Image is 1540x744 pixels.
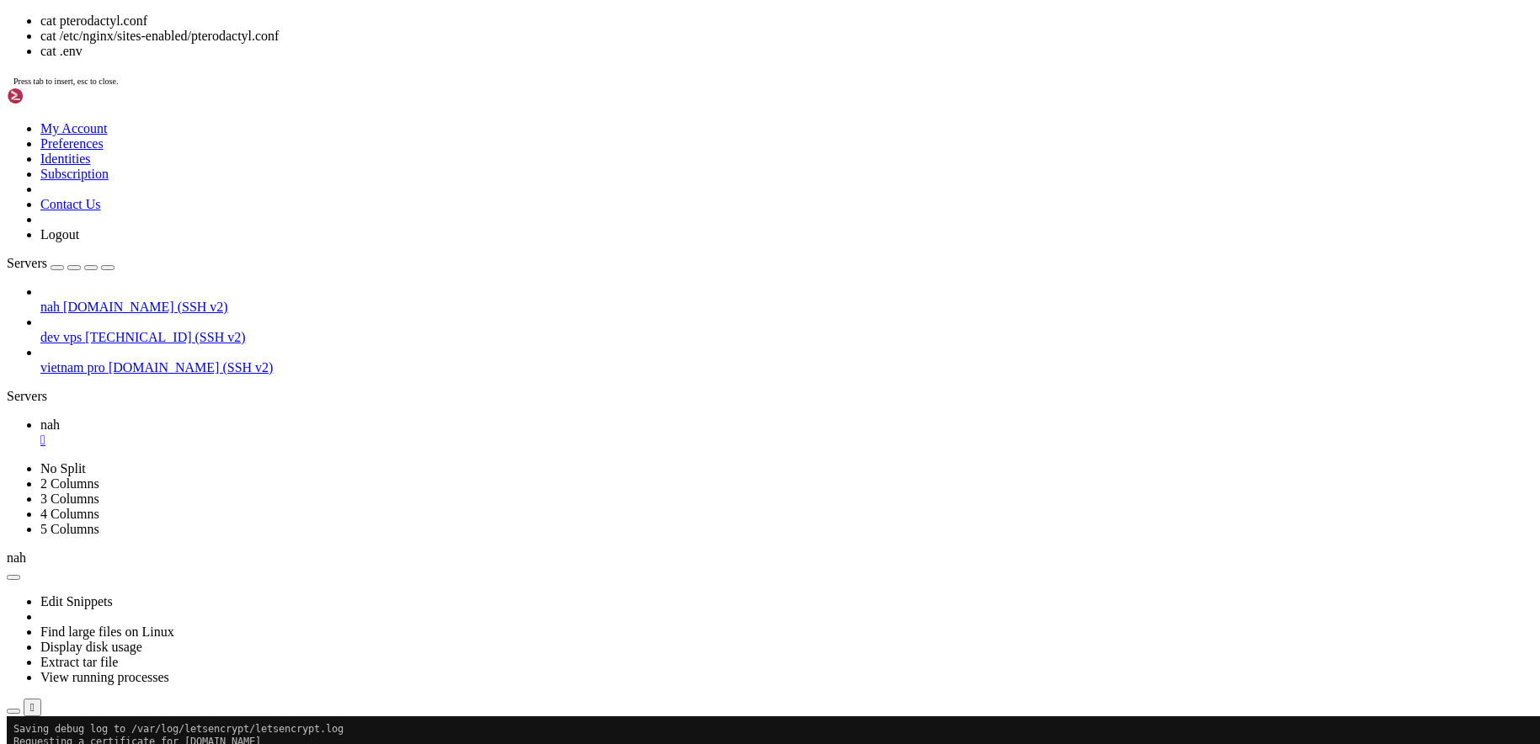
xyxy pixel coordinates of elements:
span: Press tab to insert, esc to close. [13,77,118,86]
x-row: Ask for help or search for solutions at [URL][DOMAIN_NAME]. See the logfile /var/log/letsencrypt/... [7,613,1319,625]
a: Subscription [40,167,109,181]
x-row: Private Key Path: /etc/letsencrypt/live/[DOMAIN_NAME][URL][DOMAIN_NAME] [7,310,1319,322]
span: /etc/nginx/sites-enabled [142,171,284,183]
x-row: Certbot failed to authenticate some domains (authenticator: nginx). The Certificate Authority rep... [7,436,1319,449]
span: nah [40,300,60,314]
a: nah [DOMAIN_NAME] (SSH v2) [40,300,1533,315]
a: Servers [7,256,115,270]
span: All renewals failed. The following certificates could not be renewed: [7,562,413,574]
x-row: t inbound connections from the internet. [7,120,1319,133]
x-row: - - - - - - - - - - - - - - - - - - - - - - - - - - - - - - - - - - - - - - - - [7,398,1319,411]
x-row: Type: unauthorized [7,461,1319,474]
span: escherlol@zenixhosting [7,171,136,183]
span: Servers [7,256,47,270]
div: Servers [7,389,1533,404]
span: /etc/letsencrypt/live/[DOMAIN_NAME][URL][DOMAIN_NAME] (failure) [7,575,378,587]
x-row: Saving debug log to /var/log/letsencrypt/letsencrypt.log [7,7,1319,19]
x-row: Requesting a certificate for [DOMAIN_NAME] [7,19,1319,32]
a: Preferences [40,136,104,151]
div:  [30,701,35,714]
a: No Split [40,461,86,476]
span: [TECHNICAL_ID] (SSH v2) [85,330,245,344]
img: Shellngn [7,88,104,104]
a: 3 Columns [40,492,99,506]
x-row: Type: unauthorized [7,70,1319,82]
x-row: Domain: [DOMAIN_NAME] [7,57,1319,70]
a: View running processes [40,670,169,684]
li: cat pterodactyl.conf [40,13,1533,29]
span: escherlol@zenixhosting [7,335,136,347]
span: /etc/nginx/sites-enabled [142,625,284,637]
span: 1 renew failure(s), 0 parse failure(s) [7,600,231,612]
x-row: Domains: [DOMAIN_NAME] [7,272,1319,284]
a: Contact Us [40,197,101,211]
x-row: Serial Number: 6fb37ddcd83e009c2cf2b5adc609d42f089 [7,247,1319,259]
div: (53, 49) [328,625,334,638]
x-row: Hint: The Certificate Authority failed to download the challenge files from the temporary standal... [7,108,1319,120]
a: Display disk usage [40,640,142,654]
x-row: - - - - - - - - - - - - - - - - - - - - - - - - - - - - - - - - - - - - - - - - [7,587,1319,600]
li: vietnam pro [DOMAIN_NAME] (SSH v2) [40,345,1533,375]
x-row: Detail: [URL]: Invalid response from [URL][DOMAIN_NAME]: 404 [7,474,1319,486]
button:  [24,699,41,716]
li: dev vps [TECHNICAL_ID] (SSH v2) [40,315,1533,345]
x-row: Key Type: RSA [7,259,1319,272]
span: [DOMAIN_NAME] (SSH v2) [109,360,274,375]
span: Failed to renew certificate [DOMAIN_NAME] with error: Some challenges have failed. [7,524,490,536]
span: Some challenges have failed. [7,146,172,157]
x-row: Processing /etc/letsencrypt/renewal/node.zenix.sg.conf [7,385,1319,398]
a: Extract tar file [40,655,118,669]
a: dev vps [TECHNICAL_ID] (SSH v2) [40,330,1533,345]
a: Edit Snippets [40,594,113,608]
span: nah [40,417,60,432]
x-row: Renewing an existing certificate for [DOMAIN_NAME] [7,411,1319,423]
x-row: - - - - - - - - - - - - - - - - - - - - - - - - - - - - - - - - - - - - - - - - [7,322,1319,335]
x-row: Saving debug log to /var/log/letsencrypt/letsencrypt.log [7,183,1319,196]
x-row: Domain: [DOMAIN_NAME] [7,449,1319,461]
a:  [40,433,1533,448]
a: 5 Columns [40,522,99,536]
a: vietnam pro [DOMAIN_NAME] (SSH v2) [40,360,1533,375]
span: escherlol@zenixhosting [7,625,136,637]
x-row: Certbot failed to authenticate some domains (authenticator: standalone). The Certificate Authorit... [7,45,1319,57]
a: My Account [40,121,108,136]
a: Logout [40,227,79,242]
x-row: Hint: The Certificate Authority failed to verify the temporary nginx configuration changes made b... [7,499,1319,512]
span: nah [7,550,26,565]
x-row: - - - - - - - - - - - - - - - - - - - - - - - - - - - - - - - - - - - - - - - - [7,373,1319,385]
a: nah [40,417,1533,448]
a: 2 Columns [40,476,99,491]
x-row: : $ sudo certbot certificates [7,171,1319,183]
li: cat .env [40,44,1533,59]
a: 4 Columns [40,507,99,521]
x-row: Certificate Name: [DOMAIN_NAME] [7,234,1319,247]
x-row: Detail: [URL]: Invalid response from [URL][DOMAIN_NAME]: 404 [7,82,1319,95]
span: [DOMAIN_NAME] (SSH v2) [63,300,228,314]
x-row: : $ cat [7,625,1319,638]
x-row: Found the following certs: [7,221,1319,234]
li: nah [DOMAIN_NAME] (SSH v2) [40,284,1533,315]
x-row: Certificate Path: /etc/letsencrypt/live/[DOMAIN_NAME][URL][DOMAIN_NAME] [7,297,1319,310]
span: dev vps [40,330,82,344]
span: vietnam pro [40,360,105,375]
x-row: Saving debug log to /var/log/letsencrypt/letsencrypt.log [7,348,1319,360]
x-row: : $ sudo certbot renew --cert-name [DOMAIN_NAME] [7,335,1319,348]
a: Find large files on Linux [40,624,174,639]
x-row: - - - - - - - - - - - - - - - - - - - - - - - - - - - - - - - - - - - - - - - - [7,550,1319,562]
x-row: Expiry Date: [DATE] 09:18:01+00:00 (INVALID: EXPIRED) [7,284,1319,297]
x-row: Ask for help or search for solutions at [URL][DOMAIN_NAME]. See the logfile /var/log/letsencrypt/... [7,158,1319,171]
x-row: - - - - - - - - - - - - - - - - - - - - - - - - - - - - - - - - - - - - - - - - [7,209,1319,221]
a: Identities [40,151,91,166]
span: /etc/nginx/sites-enabled [142,335,284,347]
li: cat /etc/nginx/sites-enabled/pterodactyl.conf [40,29,1533,44]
